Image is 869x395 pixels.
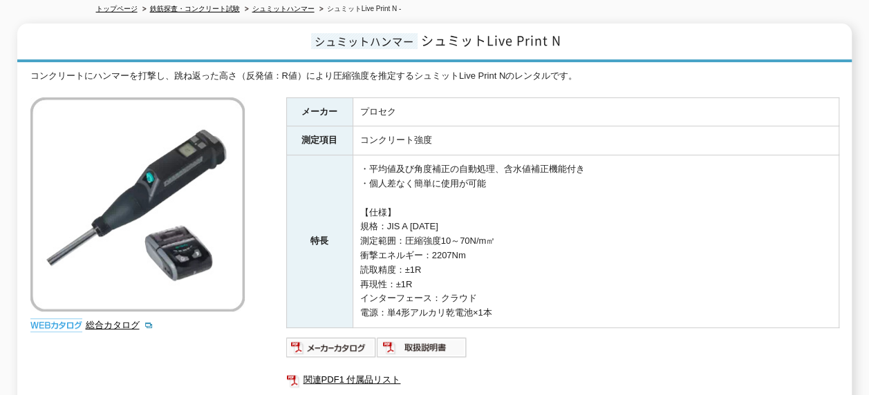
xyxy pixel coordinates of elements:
[30,318,82,332] img: webカタログ
[317,2,402,17] li: シュミットLive Print N -
[86,320,153,330] a: 総合カタログ
[353,155,839,328] td: ・平均値及び角度補正の自動処理、含水値補正機能付き ・個人差なく簡単に使用が可能 【仕様】 規格：JIS A [DATE] 測定範囲：圧縮強度10～70N/m㎡ 衝撃エネルギー：2207Nm 読...
[150,5,240,12] a: 鉄筋探査・コンクリート試験
[96,5,138,12] a: トップページ
[377,345,467,356] a: 取扱説明書
[311,33,418,49] span: シュミットハンマー
[377,336,467,358] img: 取扱説明書
[286,345,377,356] a: メーカーカタログ
[353,97,839,126] td: プロセク
[286,97,353,126] th: メーカー
[286,126,353,155] th: 測定項目
[286,371,839,389] a: 関連PDF1 付属品リスト
[30,69,839,84] div: コンクリートにハンマーを打撃し、跳ね返った高さ（反発値：R値）により圧縮強度を推定するシュミットLive Print Nのレンタルです。
[252,5,315,12] a: シュミットハンマー
[421,31,561,50] span: シュミットLive Print N
[286,155,353,328] th: 特長
[286,336,377,358] img: メーカーカタログ
[30,97,245,311] img: シュミットLive Print N -
[353,126,839,155] td: コンクリート強度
